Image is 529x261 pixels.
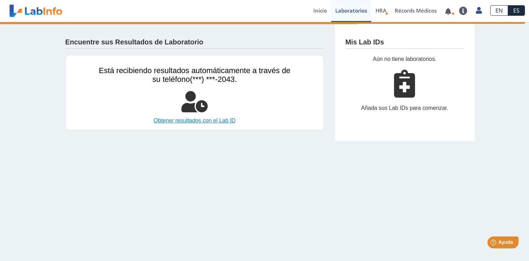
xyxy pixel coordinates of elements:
span: HRA [376,7,386,14]
h4: Mis Lab IDs [345,38,384,47]
iframe: Help widget launcher [467,234,521,253]
span: Está recibiendo resultados automáticamente a través de su teléfono [99,66,291,84]
div: Aún no tiene laboratorios. [345,55,464,63]
a: ES [508,5,525,16]
h4: Encuentre sus Resultados de Laboratorio [65,38,203,47]
a: Obtener resultados con el Lab ID [99,117,291,125]
a: EN [490,5,508,16]
div: Añada sus Lab IDs para comenzar. [345,104,464,112]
